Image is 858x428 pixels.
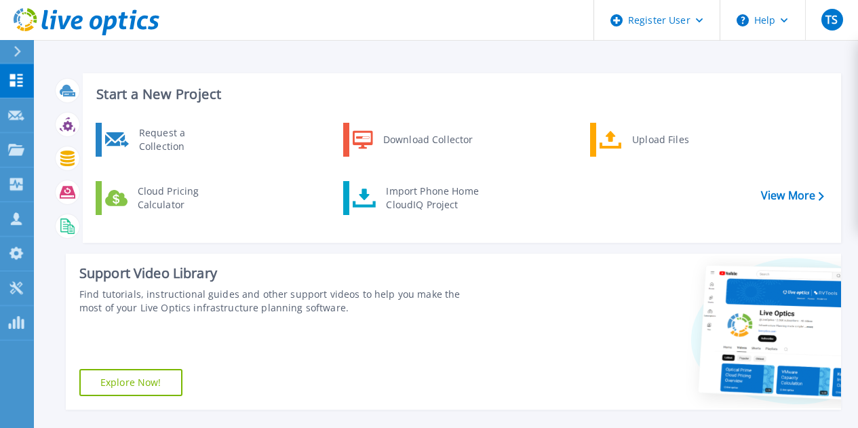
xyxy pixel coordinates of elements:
div: Cloud Pricing Calculator [131,184,231,212]
h3: Start a New Project [96,87,823,102]
a: Explore Now! [79,369,182,396]
div: Upload Files [625,126,726,153]
span: TS [825,14,838,25]
div: Request a Collection [132,126,231,153]
a: Upload Files [590,123,729,157]
div: Download Collector [376,126,479,153]
a: Download Collector [343,123,482,157]
div: Find tutorials, instructional guides and other support videos to help you make the most of your L... [79,288,482,315]
div: Support Video Library [79,265,482,282]
a: Cloud Pricing Calculator [96,181,235,215]
a: View More [761,189,824,202]
a: Request a Collection [96,123,235,157]
div: Import Phone Home CloudIQ Project [379,184,485,212]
